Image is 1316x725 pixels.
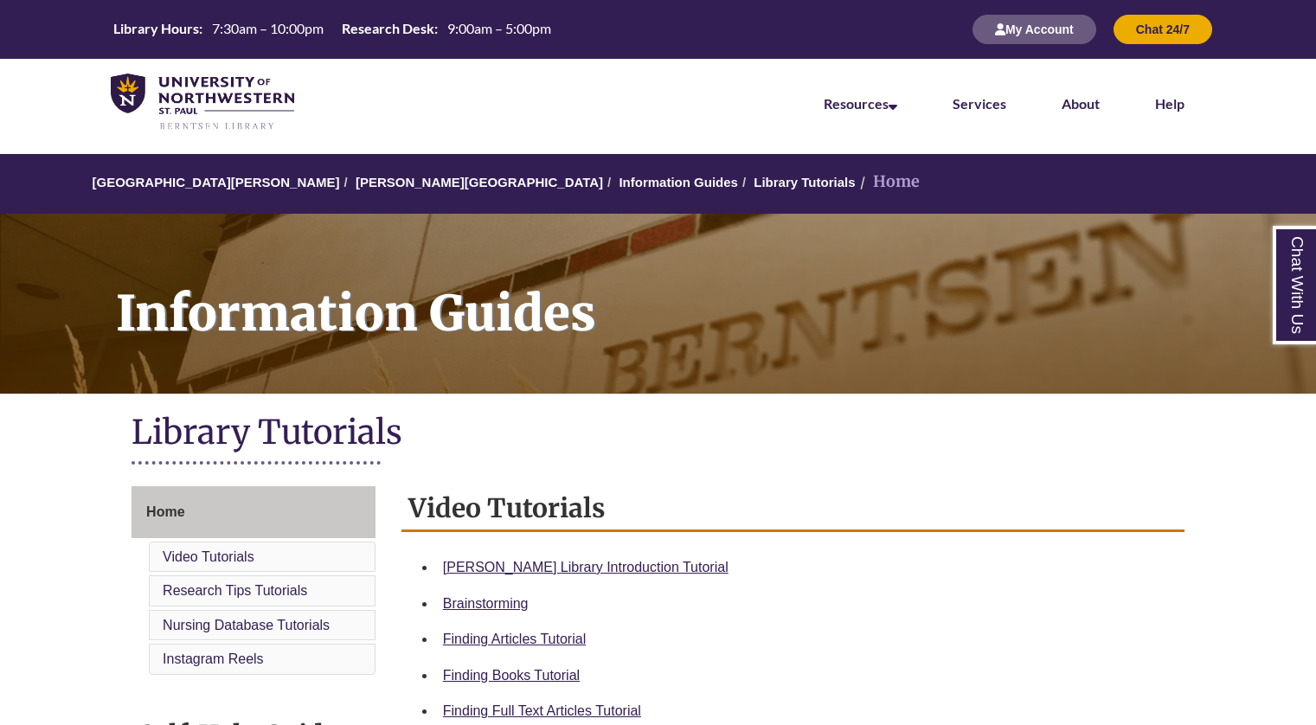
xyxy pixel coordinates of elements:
[443,560,729,574] a: [PERSON_NAME] Library Introduction Tutorial
[146,504,184,519] span: Home
[619,175,738,189] a: Information Guides
[443,703,641,718] a: Finding Full Text Articles Tutorial
[106,19,205,38] th: Library Hours:
[163,583,307,598] a: Research Tips Tutorials
[443,632,586,646] a: Finding Articles Tutorial
[356,175,603,189] a: [PERSON_NAME][GEOGRAPHIC_DATA]
[106,19,558,38] table: Hours Today
[443,668,580,683] a: Finding Books Tutorial
[92,175,339,189] a: [GEOGRAPHIC_DATA][PERSON_NAME]
[1062,95,1100,112] a: About
[1155,95,1184,112] a: Help
[163,549,254,564] a: Video Tutorials
[106,19,558,40] a: Hours Today
[1114,22,1212,36] a: Chat 24/7
[754,175,855,189] a: Library Tutorials
[111,74,294,132] img: UNWSP Library Logo
[212,20,324,36] span: 7:30am – 10:00pm
[856,170,920,195] li: Home
[1114,15,1212,44] button: Chat 24/7
[132,486,376,678] div: Guide Page Menu
[335,19,440,38] th: Research Desk:
[953,95,1006,112] a: Services
[824,95,897,112] a: Resources
[163,618,330,632] a: Nursing Database Tutorials
[97,214,1316,371] h1: Information Guides
[163,651,264,666] a: Instagram Reels
[401,486,1184,532] h2: Video Tutorials
[132,486,376,538] a: Home
[443,596,529,611] a: Brainstorming
[973,22,1096,36] a: My Account
[132,411,1184,457] h1: Library Tutorials
[447,20,551,36] span: 9:00am – 5:00pm
[973,15,1096,44] button: My Account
